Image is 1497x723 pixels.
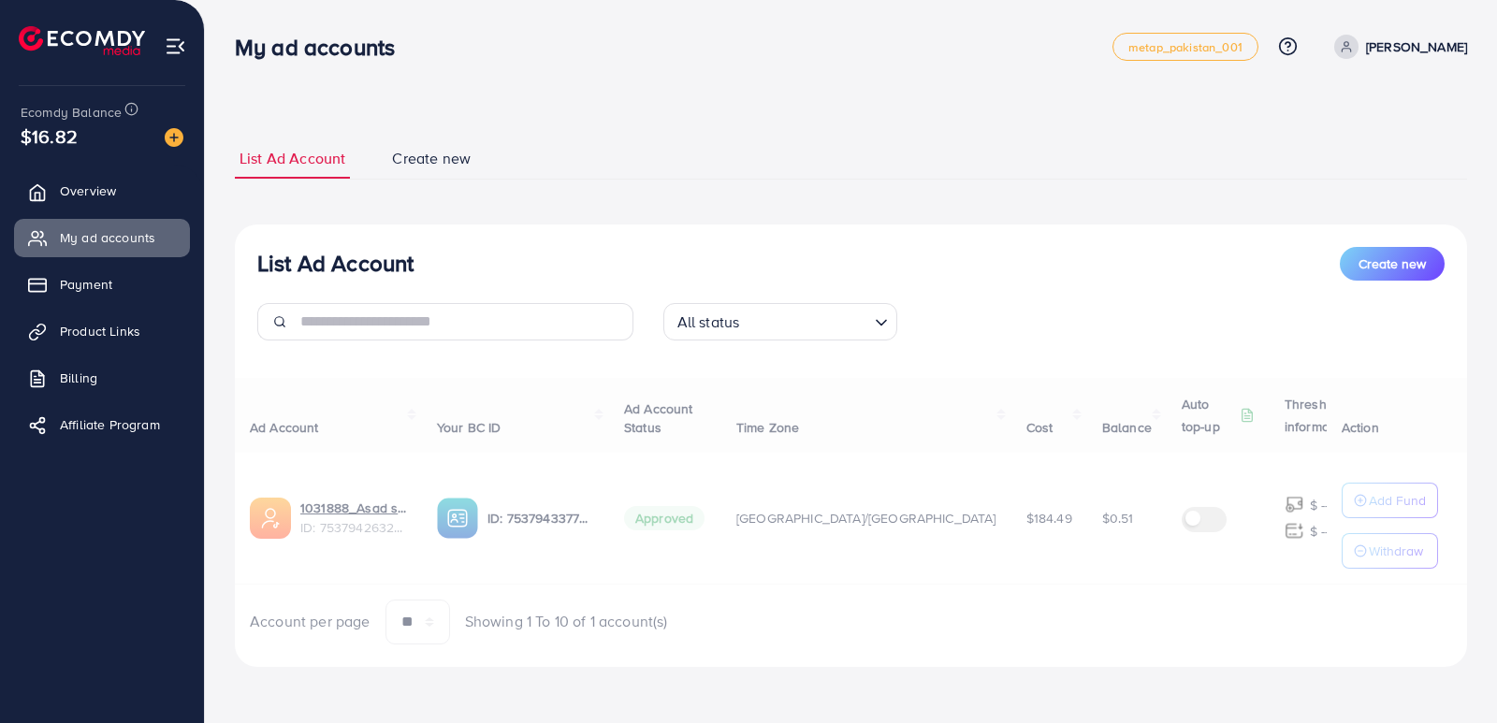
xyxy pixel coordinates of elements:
[257,250,414,277] h3: List Ad Account
[14,359,190,397] a: Billing
[663,303,897,340] div: Search for option
[165,128,183,147] img: image
[60,275,112,294] span: Payment
[14,312,190,350] a: Product Links
[745,305,866,336] input: Search for option
[60,322,140,340] span: Product Links
[392,148,471,169] span: Create new
[60,181,116,200] span: Overview
[1327,35,1467,59] a: [PERSON_NAME]
[14,172,190,210] a: Overview
[21,103,122,122] span: Ecomdy Balance
[235,34,410,61] h3: My ad accounts
[60,415,160,434] span: Affiliate Program
[165,36,186,57] img: menu
[60,369,97,387] span: Billing
[240,148,345,169] span: List Ad Account
[14,266,190,303] a: Payment
[21,123,78,150] span: $16.82
[14,219,190,256] a: My ad accounts
[1128,41,1243,53] span: metap_pakistan_001
[14,406,190,443] a: Affiliate Program
[674,309,744,336] span: All status
[19,26,145,55] img: logo
[1340,247,1445,281] button: Create new
[1112,33,1258,61] a: metap_pakistan_001
[1359,254,1426,273] span: Create new
[1366,36,1467,58] p: [PERSON_NAME]
[60,228,155,247] span: My ad accounts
